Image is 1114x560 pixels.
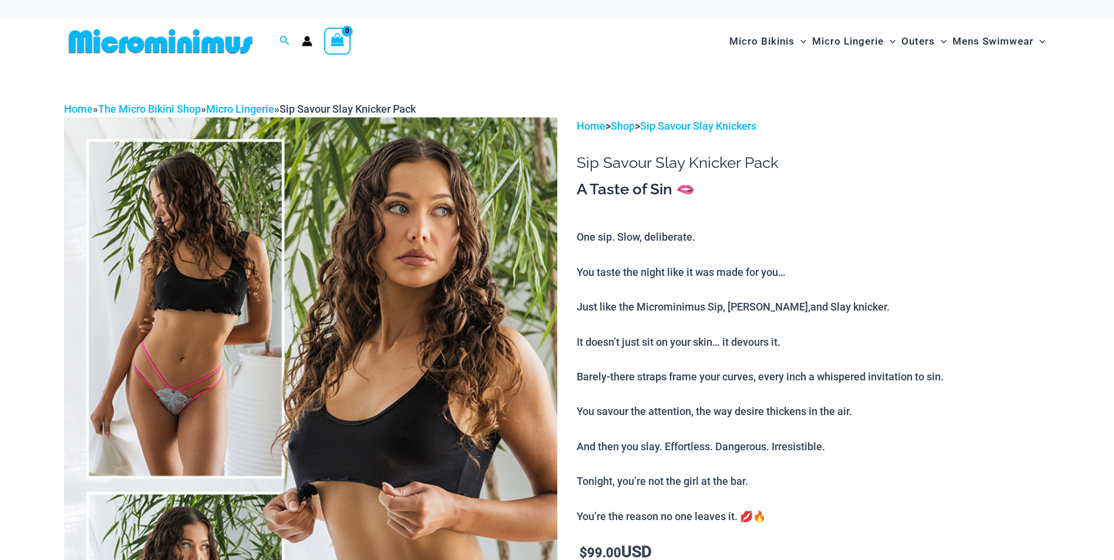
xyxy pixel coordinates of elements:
[577,154,1050,172] h1: Sip Savour Slay Knicker Pack
[580,545,587,560] span: $
[953,26,1034,56] span: Mens Swimwear
[98,103,201,115] a: The Micro Bikini Shop
[812,26,884,56] span: Micro Lingerie
[611,120,635,132] a: Shop
[280,103,416,115] span: Sip Savour Slay Knicker Pack
[206,103,274,115] a: Micro Lingerie
[577,180,1050,200] h3: A Taste of Sin 🫦
[577,228,1050,525] p: One sip. Slow, deliberate. You taste the night like it was made for you… Just like the Microminim...
[577,117,1050,135] p: > >
[580,545,621,560] bdi: 99.00
[901,26,935,56] span: Outers
[809,23,898,59] a: Micro LingerieMenu ToggleMenu Toggle
[302,36,312,46] a: Account icon link
[64,103,93,115] a: Home
[64,103,416,115] span: » » »
[1034,26,1045,56] span: Menu Toggle
[884,26,896,56] span: Menu Toggle
[324,28,351,55] a: View Shopping Cart, empty
[280,34,290,49] a: Search icon link
[725,22,1051,61] nav: Site Navigation
[898,23,950,59] a: OutersMenu ToggleMenu Toggle
[729,26,795,56] span: Micro Bikinis
[577,120,605,132] a: Home
[950,23,1048,59] a: Mens SwimwearMenu ToggleMenu Toggle
[935,26,947,56] span: Menu Toggle
[640,120,756,132] a: Sip Savour Slay Knickers
[726,23,809,59] a: Micro BikinisMenu ToggleMenu Toggle
[795,26,806,56] span: Menu Toggle
[64,28,257,55] img: MM SHOP LOGO FLAT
